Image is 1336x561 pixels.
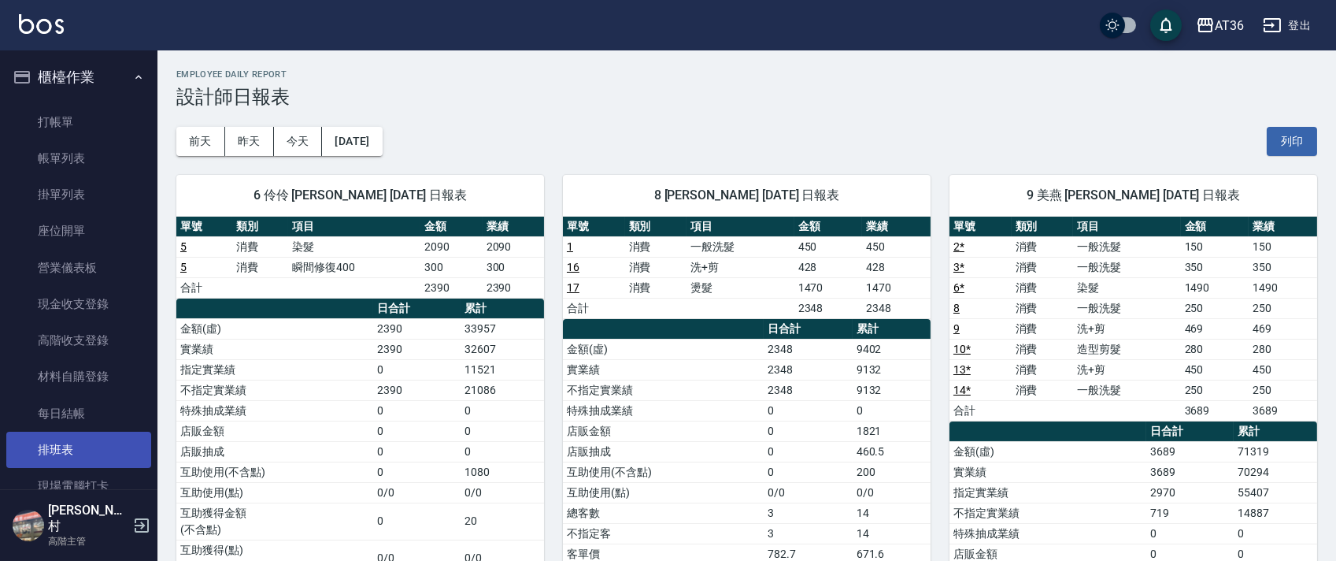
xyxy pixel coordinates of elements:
td: 金額(虛) [949,441,1146,462]
th: 金額 [794,217,863,237]
span: 8 [PERSON_NAME] [DATE] 日報表 [582,188,912,203]
td: 71319 [1234,441,1317,462]
td: 0 [373,421,460,441]
td: 2348 [764,380,853,400]
td: 染髮 [288,236,420,257]
button: 前天 [176,127,225,156]
a: 營業儀表板 [6,250,151,286]
td: 0/0 [461,482,544,503]
span: 6 伶伶 [PERSON_NAME] [DATE] 日報表 [195,188,525,203]
td: 特殊抽成業績 [563,400,764,421]
td: 一般洗髮 [687,236,794,257]
td: 一般洗髮 [1073,236,1180,257]
td: 實業績 [563,359,764,380]
div: AT36 [1215,16,1244,35]
td: 不指定客 [563,523,764,544]
td: 20 [461,503,544,540]
td: 一般洗髮 [1073,380,1180,400]
th: 日合計 [1146,422,1233,442]
td: 2970 [1146,482,1233,503]
td: 互助使用(不含點) [176,462,373,482]
a: 掛單列表 [6,176,151,213]
td: 0 [853,400,931,421]
td: 3 [764,503,853,523]
button: [DATE] [322,127,382,156]
td: 350 [1249,257,1317,277]
th: 金額 [420,217,482,237]
td: 互助使用(點) [176,482,373,503]
td: 2390 [420,277,482,298]
td: 互助使用(不含點) [563,462,764,482]
td: 特殊抽成業績 [949,523,1146,544]
th: 項目 [288,217,420,237]
td: 消費 [1012,257,1074,277]
a: 排班表 [6,432,151,468]
img: Person [13,510,44,541]
th: 項目 [1073,217,1180,237]
td: 不指定實業績 [563,380,764,400]
td: 3689 [1146,441,1233,462]
td: 14887 [1234,503,1317,523]
td: 1080 [461,462,544,482]
td: 280 [1249,339,1317,359]
th: 類別 [232,217,288,237]
td: 2390 [483,277,544,298]
td: 469 [1181,318,1249,339]
td: 2348 [764,339,853,359]
td: 9132 [853,380,931,400]
td: 總客數 [563,503,764,523]
td: 450 [794,236,863,257]
td: 460.5 [853,441,931,462]
th: 單號 [949,217,1012,237]
td: 250 [1181,298,1249,318]
a: 打帳單 [6,104,151,140]
a: 1 [567,240,573,253]
td: 0 [764,421,853,441]
td: 300 [483,257,544,277]
a: 8 [953,302,960,314]
td: 0 [373,503,460,540]
h3: 設計師日報表 [176,86,1317,108]
td: 350 [1181,257,1249,277]
td: 0 [764,441,853,462]
td: 200 [853,462,931,482]
td: 0 [373,400,460,421]
td: 消費 [232,257,288,277]
td: 9402 [853,339,931,359]
td: 消費 [625,236,687,257]
th: 日合計 [373,299,460,319]
th: 業績 [1249,217,1317,237]
td: 9132 [853,359,931,380]
button: 登出 [1256,11,1317,40]
td: 消費 [1012,236,1074,257]
td: 469 [1249,318,1317,339]
td: 燙髮 [687,277,794,298]
th: 金額 [1181,217,1249,237]
td: 一般洗髮 [1073,298,1180,318]
td: 250 [1181,380,1249,400]
a: 現金收支登錄 [6,286,151,322]
td: 染髮 [1073,277,1180,298]
td: 0 [373,441,460,462]
td: 1821 [853,421,931,441]
td: 3689 [1181,400,1249,421]
td: 0 [1234,523,1317,544]
td: 店販金額 [176,421,373,441]
button: 昨天 [225,127,274,156]
td: 0 [373,462,460,482]
td: 金額(虛) [176,318,373,339]
td: 3 [764,523,853,544]
span: 9 美燕 [PERSON_NAME] [DATE] 日報表 [968,188,1298,203]
td: 33957 [461,318,544,339]
td: 消費 [625,257,687,277]
table: a dense table [563,217,931,319]
td: 150 [1181,236,1249,257]
td: 450 [1249,359,1317,380]
td: 消費 [625,277,687,298]
td: 消費 [1012,298,1074,318]
th: 業績 [862,217,931,237]
td: 店販金額 [563,421,764,441]
td: 不指定實業績 [176,380,373,400]
img: Logo [19,14,64,34]
td: 合計 [176,277,232,298]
